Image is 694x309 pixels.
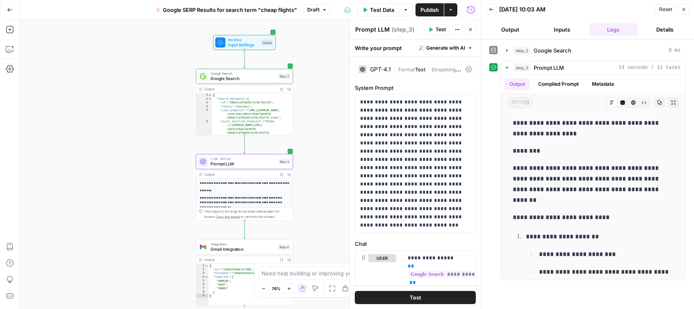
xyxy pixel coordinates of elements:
[196,35,293,50] div: WorkflowInput SettingsInputs
[355,240,476,248] label: Chat
[436,26,446,33] span: Test
[370,66,391,72] div: GPT-4.1
[244,135,246,153] g: Edge from step_2 to step_3
[196,283,208,286] div: 6
[216,215,240,218] span: Copy the output
[196,271,208,275] div: 3
[505,78,530,90] button: Output
[204,172,276,177] div: Output
[425,65,431,73] span: |
[196,286,208,290] div: 7
[420,6,439,14] span: Publish
[196,275,208,279] div: 4
[196,93,212,97] div: 1
[370,6,394,14] span: Test Data
[587,78,619,90] button: Metadata
[210,246,275,252] span: Gmail Integration
[244,50,246,68] g: Edge from start to step_2
[501,44,685,57] button: 0 ms
[501,75,685,280] div: 14 seconds / 11 tasks
[228,37,259,42] span: Workflow
[204,87,276,92] div: Output
[196,294,208,298] div: 9
[200,244,206,250] img: gmail%20(1).png
[410,293,421,302] span: Test
[501,61,685,74] button: 14 seconds / 11 tasks
[196,239,293,306] div: IntegrationGmail IntegrationStep 4Output{ "id":"199a5354ad7a7f88", "threadId":"199a5354ad7a7f88",...
[431,65,461,73] span: Streaming
[357,3,399,16] button: Test Data
[641,23,689,36] button: Details
[279,159,290,165] div: Step 3
[204,209,290,219] div: This output is too large & has been abbreviated for review. to view the full content.
[196,101,212,105] div: 3
[486,23,534,36] button: Output
[208,97,211,101] span: Toggle code folding, rows 2 through 12
[228,41,259,48] span: Input Settings
[196,264,208,268] div: 1
[669,47,680,54] span: 0 ms
[659,6,672,13] span: Reset
[196,119,212,138] div: 6
[355,84,476,92] label: System Prompt
[534,64,564,72] span: Prompt LLM
[163,6,297,14] span: Google SERP Results for search term "cheap flights"
[307,6,320,14] span: Draft
[196,108,212,120] div: 5
[196,279,208,283] div: 5
[244,220,246,238] g: Edge from step_3 to step_4
[415,3,444,16] button: Publish
[196,290,208,294] div: 8
[514,46,530,55] span: step_2
[304,5,331,15] button: Draft
[208,93,211,97] span: Toggle code folding, rows 1 through 767
[205,264,208,268] span: Toggle code folding, rows 1 through 9
[210,242,275,247] span: Integration
[279,73,290,79] div: Step 2
[589,23,638,36] button: Logs
[210,156,276,161] span: LLM · GPT-4.1
[425,24,450,35] button: Test
[415,43,476,53] button: Generate with AI
[204,257,276,262] div: Output
[210,76,276,82] span: Google Search
[278,244,290,250] div: Step 4
[392,25,414,34] span: ( step_3 )
[196,69,293,135] div: Google SearchGoogle SearchStep 2Output{ "search_metadata":{ "id":"68de7cdf9d26cfe78cfb1f23", "sta...
[261,40,273,46] div: Inputs
[426,44,465,52] span: Generate with AI
[196,268,208,271] div: 2
[210,71,276,76] span: Google Search
[655,4,676,15] button: Reset
[619,64,680,71] span: 14 seconds / 11 tasks
[196,105,212,108] div: 4
[355,25,390,34] textarea: Prompt LLM
[205,275,208,279] span: Toggle code folding, rows 4 through 8
[398,66,415,73] span: Format
[368,254,396,262] button: user
[196,97,212,101] div: 2
[350,39,481,56] div: Write your prompt
[394,65,398,73] span: |
[534,46,571,55] span: Google Search
[151,3,302,16] button: Google SERP Results for search term "cheap flights"
[538,23,586,36] button: Inputs
[533,78,584,90] button: Compiled Prompt
[415,66,425,73] span: Text
[508,97,533,108] span: string
[355,291,476,304] button: Test
[514,64,530,72] span: step_3
[272,285,281,292] span: 76%
[210,161,276,167] span: Prompt LLM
